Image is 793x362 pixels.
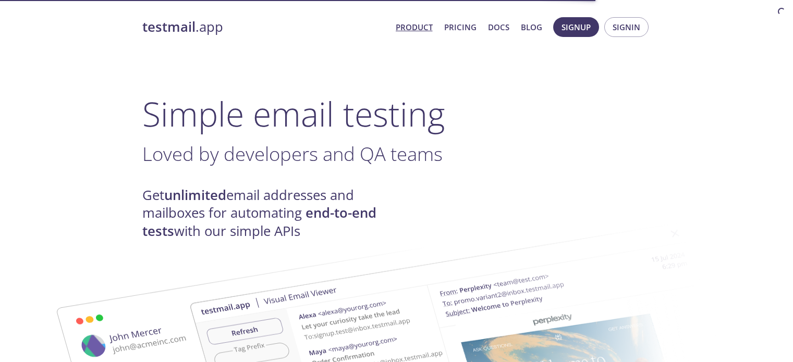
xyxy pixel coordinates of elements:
a: Product [396,20,433,34]
h4: Get email addresses and mailboxes for automating with our simple APIs [142,186,397,240]
strong: unlimited [164,186,226,204]
a: testmail.app [142,18,387,36]
h1: Simple email testing [142,94,651,134]
a: Pricing [444,20,477,34]
strong: end-to-end tests [142,204,376,240]
span: Loved by developers and QA teams [142,141,443,167]
button: Signin [604,17,649,37]
span: Signup [562,20,591,34]
span: Signin [613,20,640,34]
a: Docs [488,20,509,34]
button: Signup [553,17,599,37]
a: Blog [521,20,542,34]
strong: testmail [142,18,196,36]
